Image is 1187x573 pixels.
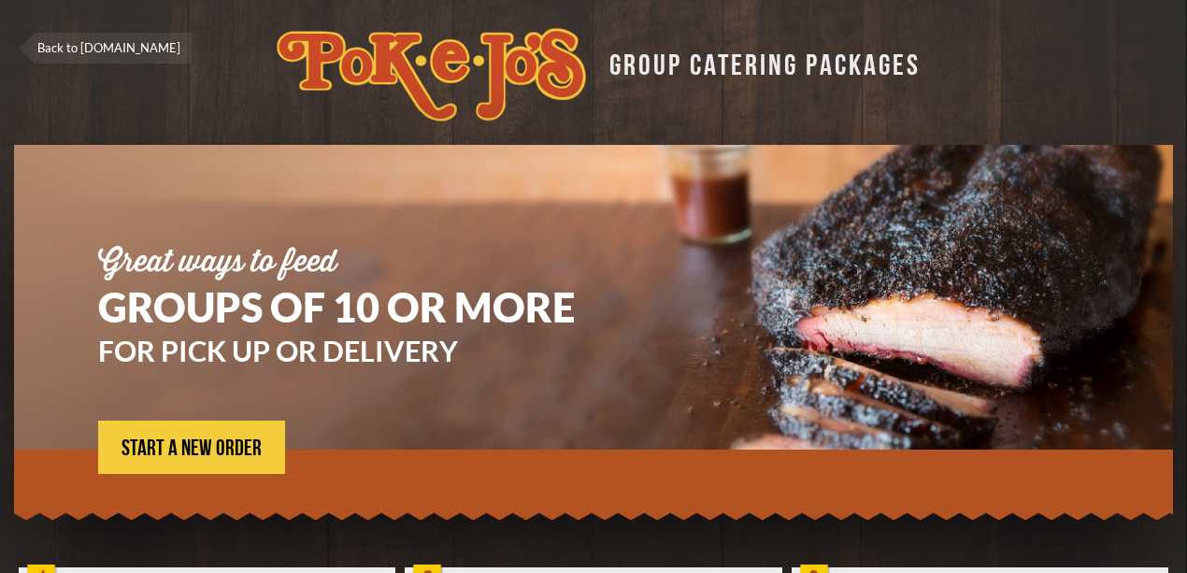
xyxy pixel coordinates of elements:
div: GROUP CATERING PACKAGES [595,43,921,79]
img: logo.svg [277,28,586,122]
span: START A NEW ORDER [122,437,262,460]
h3: FOR PICK UP OR DELIVERY [98,337,612,365]
h1: GROUPS OF 10 OR MORE [98,287,612,327]
a: START A NEW ORDER [98,421,285,474]
a: Back to [DOMAIN_NAME] [19,33,192,64]
div: Great ways to feed [98,248,612,278]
